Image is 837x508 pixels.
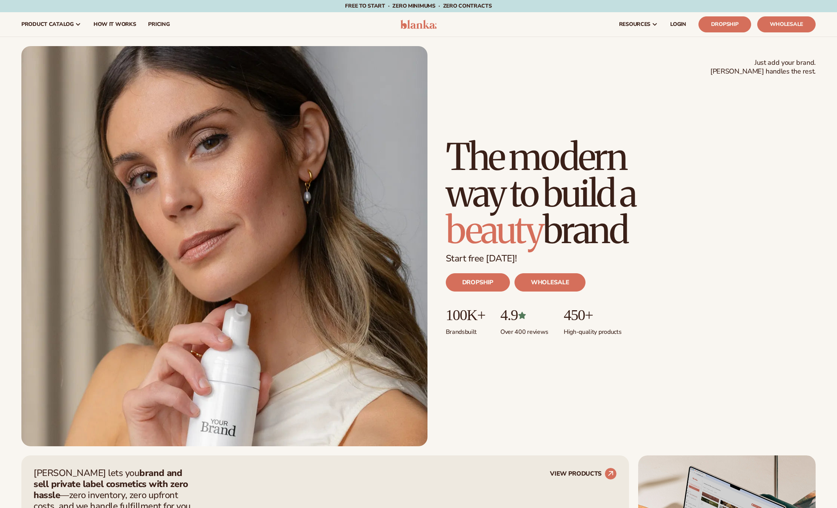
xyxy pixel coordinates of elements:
a: LOGIN [664,12,692,37]
p: High-quality products [564,324,621,336]
a: pricing [142,12,176,37]
a: WHOLESALE [514,273,585,292]
p: Brands built [446,324,485,336]
a: DROPSHIP [446,273,510,292]
span: beauty [446,207,543,253]
h1: The modern way to build a brand [446,139,690,248]
span: LOGIN [670,21,686,27]
span: pricing [148,21,169,27]
a: How It Works [87,12,142,37]
a: VIEW PRODUCTS [550,468,617,480]
a: Wholesale [757,16,816,32]
span: Just add your brand. [PERSON_NAME] handles the rest. [710,58,816,76]
span: How It Works [94,21,136,27]
p: Start free [DATE]! [446,253,816,264]
span: resources [619,21,650,27]
p: Over 400 reviews [500,324,548,336]
span: product catalog [21,21,74,27]
strong: brand and sell private label cosmetics with zero hassle [34,467,188,501]
p: 450+ [564,307,621,324]
a: resources [613,12,664,37]
p: 100K+ [446,307,485,324]
a: product catalog [15,12,87,37]
p: 4.9 [500,307,548,324]
img: logo [400,20,437,29]
img: Blanka hero private label beauty Female holding tanning mousse [21,46,427,446]
span: Free to start · ZERO minimums · ZERO contracts [345,2,492,10]
a: Dropship [698,16,751,32]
